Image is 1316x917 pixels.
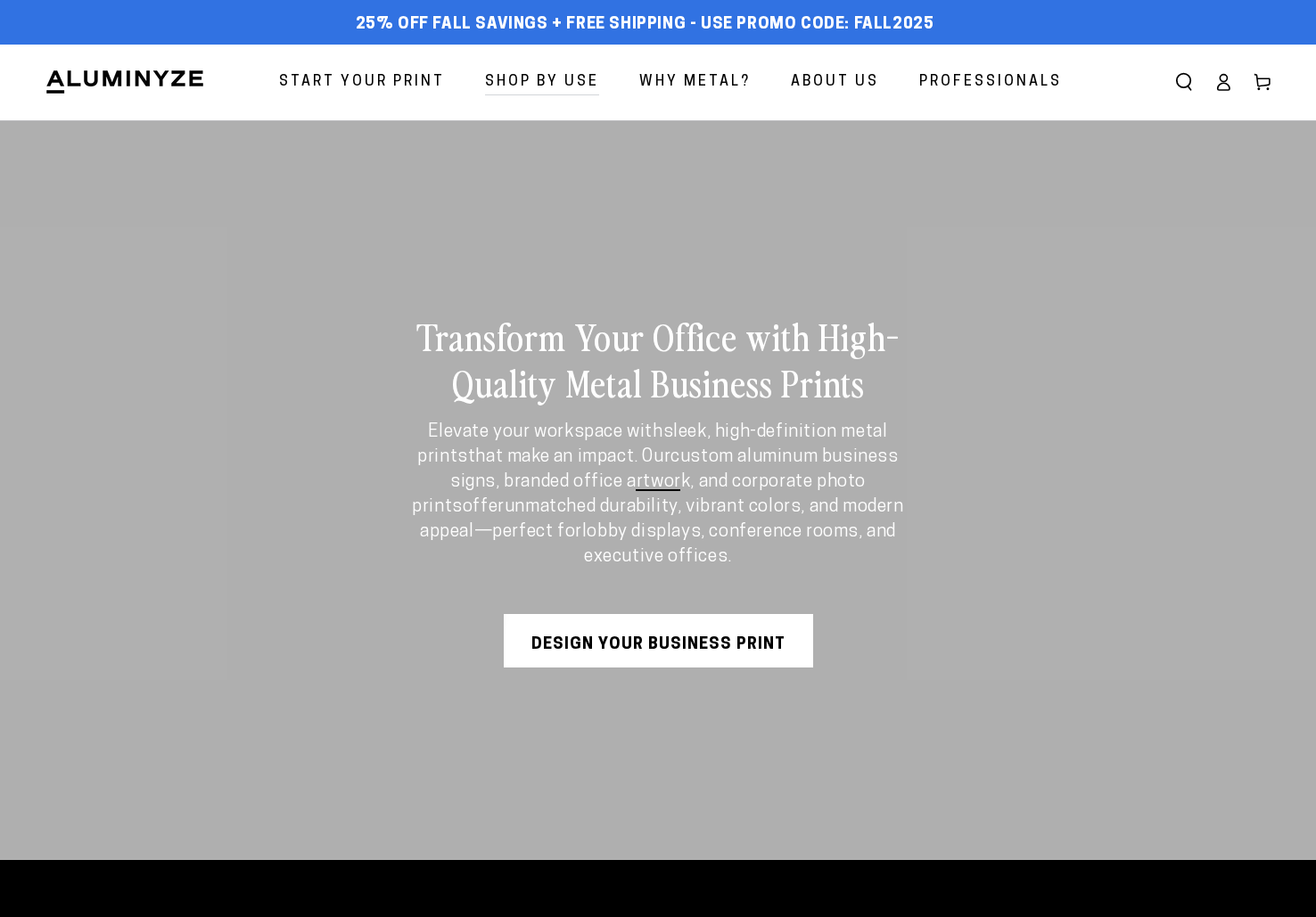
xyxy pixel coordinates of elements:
a: About Us [777,59,892,106]
img: Aluminyze [45,69,205,95]
span: Start Your Print [279,70,445,95]
strong: lobby displays, conference rooms, and executive offices [582,523,896,566]
strong: sleek, high-definition metal prints [417,423,887,466]
span: Shop By Use [485,70,599,95]
a: Design Your Business Print [504,614,813,667]
span: Professionals [919,70,1062,95]
a: Shop By Use [472,59,613,106]
strong: unmatched durability, vibrant colors, and modern appeal [420,498,904,541]
span: Why Metal? [639,70,751,95]
a: Start Your Print [266,59,458,106]
span: 25% off FALL Savings + Free Shipping - Use Promo Code: FALL2025 [356,15,934,35]
a: Why Metal? [626,59,764,106]
a: Professionals [906,59,1075,106]
summary: Search our site [1164,62,1204,102]
span: About Us [791,70,879,95]
p: Elevate your workspace with that make an impact. Our offer —perfect for . [405,420,911,569]
h2: Transform Your Office with High-Quality Metal Business Prints [405,313,911,405]
strong: custom aluminum business signs, branded office artwork, and corporate photo prints [412,448,898,516]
